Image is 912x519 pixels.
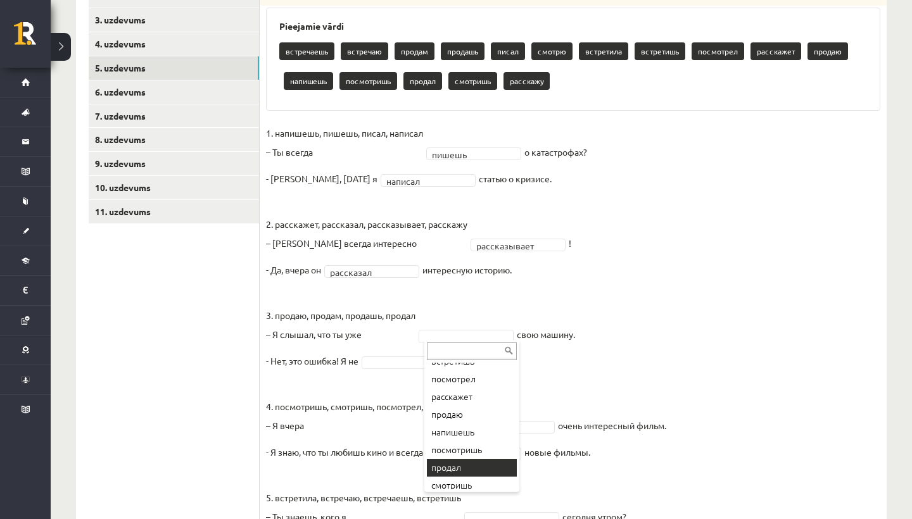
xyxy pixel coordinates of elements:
[427,459,517,477] div: продал
[427,423,517,441] div: напишешь
[427,388,517,406] div: расскажет
[427,370,517,388] div: посмотрел
[427,441,517,459] div: посмотришь
[427,406,517,423] div: продаю
[427,477,517,494] div: смотришь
